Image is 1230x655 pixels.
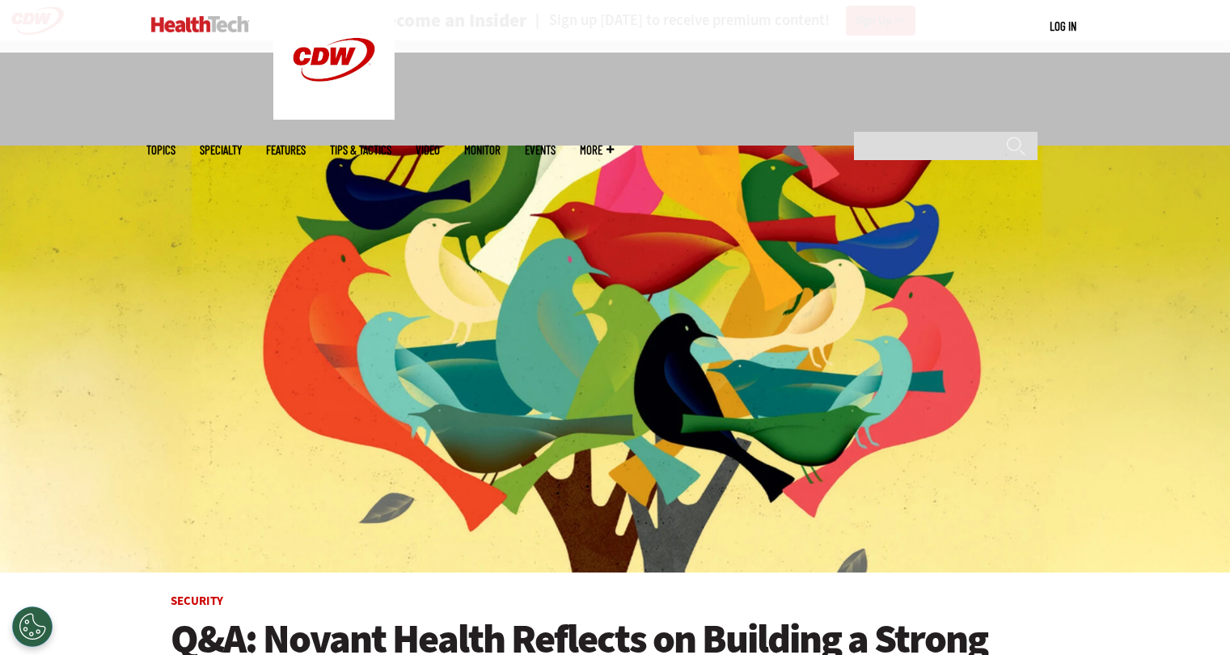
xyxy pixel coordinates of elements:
[200,144,242,156] span: Specialty
[1050,18,1076,35] div: User menu
[1050,19,1076,33] a: Log in
[464,144,501,156] a: MonITor
[330,144,391,156] a: Tips & Tactics
[266,144,306,156] a: Features
[273,107,395,124] a: CDW
[12,606,53,647] div: Cookies Settings
[416,144,440,156] a: Video
[525,144,556,156] a: Events
[146,144,175,156] span: Topics
[580,144,614,156] span: More
[12,606,53,647] button: Open Preferences
[151,16,249,32] img: Home
[171,593,223,609] a: Security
